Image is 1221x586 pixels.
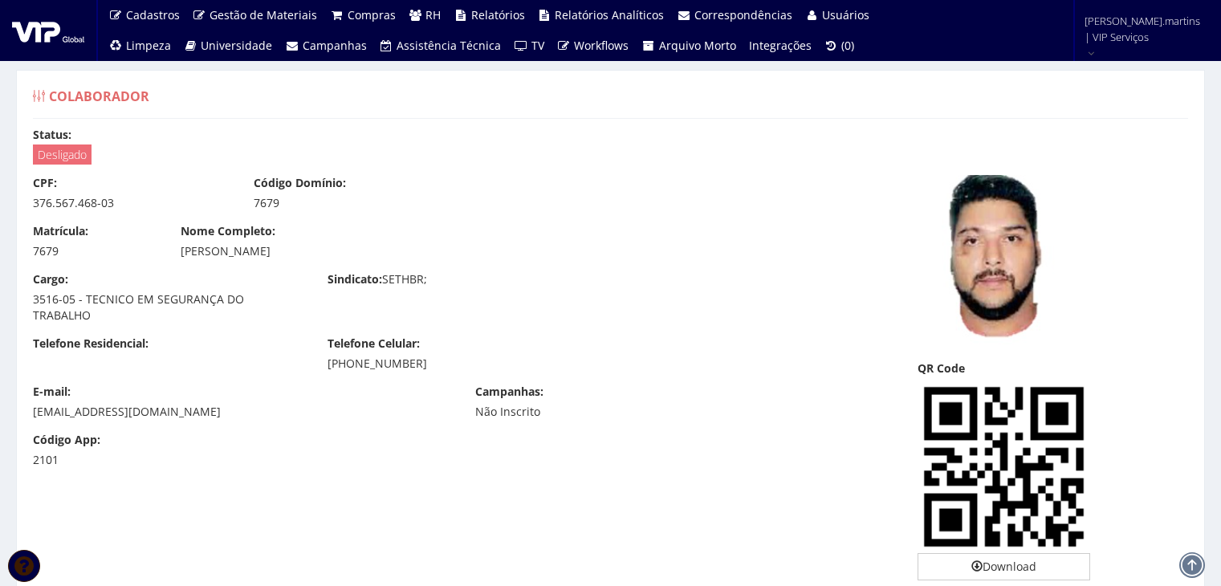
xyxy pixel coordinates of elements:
[12,18,84,43] img: logo
[659,38,736,53] span: Arquivo Morto
[33,223,88,239] label: Matrícula:
[475,384,543,400] label: Campanhas:
[328,336,420,352] label: Telefone Celular:
[551,31,636,61] a: Workflows
[279,31,373,61] a: Campanhas
[33,175,57,191] label: CPF:
[254,195,450,211] div: 7679
[918,380,1090,553] img: k7gkFixDszwAAAABJRU5ErkJggg==
[254,175,346,191] label: Código Domínio:
[635,31,743,61] a: Arquivo Morto
[918,360,965,376] label: QR Code
[918,175,1061,348] img: 7d1c6d8e320e891a0b956a069212aad3.png
[425,7,441,22] span: RH
[818,31,861,61] a: (0)
[49,87,149,105] span: Colaborador
[33,384,71,400] label: E-mail:
[33,404,451,420] div: [EMAIL_ADDRESS][DOMAIN_NAME]
[177,31,279,61] a: Universidade
[574,38,629,53] span: Workflows
[348,7,396,22] span: Compras
[303,38,367,53] span: Campanhas
[475,404,672,420] div: Não Inscrito
[328,356,598,372] div: [PHONE_NUMBER]
[507,31,551,61] a: TV
[33,336,149,352] label: Telefone Residencial:
[749,38,812,53] span: Integrações
[33,127,71,143] label: Status:
[531,38,544,53] span: TV
[126,7,180,22] span: Cadastros
[33,271,68,287] label: Cargo:
[1085,13,1200,45] span: [PERSON_NAME].martins | VIP Serviços
[841,38,854,53] span: (0)
[694,7,792,22] span: Correspondências
[33,195,230,211] div: 376.567.468-03
[33,291,303,324] div: 3516-05 - TECNICO EM SEGURANÇA DO TRABALHO
[397,38,501,53] span: Assistência Técnica
[373,31,508,61] a: Assistência Técnica
[33,432,100,448] label: Código App:
[918,553,1090,580] a: Download
[201,38,272,53] span: Universidade
[33,243,157,259] div: 7679
[181,243,747,259] div: [PERSON_NAME]
[33,452,157,468] div: 2101
[315,271,610,291] div: SETHBR;
[328,271,382,287] label: Sindicato:
[210,7,317,22] span: Gestão de Materiais
[102,31,177,61] a: Limpeza
[822,7,869,22] span: Usuários
[181,223,275,239] label: Nome Completo:
[471,7,525,22] span: Relatórios
[555,7,664,22] span: Relatórios Analíticos
[126,38,171,53] span: Limpeza
[743,31,818,61] a: Integrações
[33,144,92,165] span: Desligado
